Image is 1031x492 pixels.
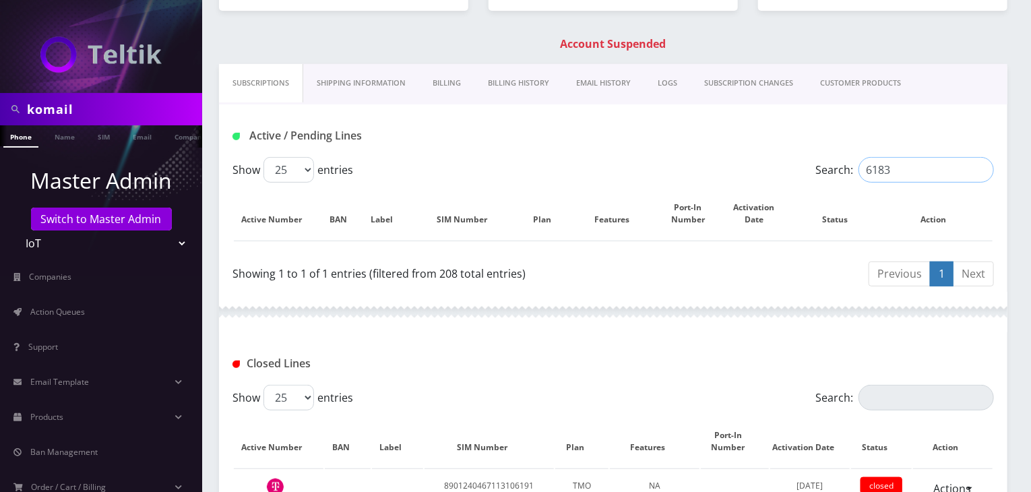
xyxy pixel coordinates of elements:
[48,125,82,146] a: Name
[126,125,158,146] a: Email
[232,157,353,183] label: Show entries
[325,416,371,467] th: BAN: activate to sort column ascending
[325,188,365,239] th: BAN: activate to sort column ascending
[665,188,725,239] th: Port-In Number: activate to sort column ascending
[425,416,554,467] th: SIM Number: activate to sort column ascending
[263,157,314,183] select: Showentries
[610,416,699,467] th: Features: activate to sort column ascending
[858,385,994,410] input: Search:
[30,306,85,317] span: Action Queues
[3,125,38,148] a: Phone
[953,262,994,286] a: Next
[797,188,887,239] th: Status: activate to sort column ascending
[40,36,162,73] img: IoT
[419,64,474,102] a: Billing
[770,416,850,467] th: Activation Date: activate to sort column ascending
[644,64,691,102] a: LOGS
[797,480,823,491] span: [DATE]
[232,361,240,368] img: Closed Lines
[303,64,419,102] a: Shipping Information
[232,357,473,370] h1: Closed Lines
[222,38,1004,51] h1: Account Suspended
[563,64,644,102] a: EMAIL HISTORY
[234,416,323,467] th: Active Number: activate to sort column descending
[232,260,603,282] div: Showing 1 to 1 of 1 entries (filtered from 208 total entries)
[30,376,89,388] span: Email Template
[412,188,524,239] th: SIM Number: activate to sort column ascending
[474,64,563,102] a: Billing History
[913,416,993,467] th: Action : activate to sort column ascending
[234,188,323,239] th: Active Number: activate to sort column ascending
[574,188,664,239] th: Features: activate to sort column ascending
[555,416,608,467] th: Plan: activate to sort column ascending
[232,129,473,142] h1: Active / Pending Lines
[263,385,314,410] select: Showentries
[701,416,769,467] th: Port-In Number: activate to sort column ascending
[91,125,117,146] a: SIM
[30,446,98,458] span: Ban Management
[31,208,172,230] a: Switch to Master Admin
[726,188,796,239] th: Activation Date: activate to sort column ascending
[815,157,994,183] label: Search:
[232,385,353,410] label: Show entries
[372,416,423,467] th: Label: activate to sort column ascending
[851,416,911,467] th: Status: activate to sort column ascending
[27,96,199,122] input: Search in Company
[858,157,994,183] input: Search:
[168,125,213,146] a: Company
[232,133,240,140] img: Active / Pending Lines
[30,411,63,423] span: Products
[869,262,931,286] a: Previous
[807,64,914,102] a: CUSTOMER PRODUCTS
[526,188,573,239] th: Plan: activate to sort column ascending
[219,64,303,102] a: Subscriptions
[691,64,807,102] a: SUBSCRIPTION CHANGES
[366,188,411,239] th: Label: activate to sort column ascending
[28,341,58,352] span: Support
[888,188,993,239] th: Action: activate to sort column ascending
[930,262,954,286] a: 1
[815,385,994,410] label: Search:
[30,271,72,282] span: Companies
